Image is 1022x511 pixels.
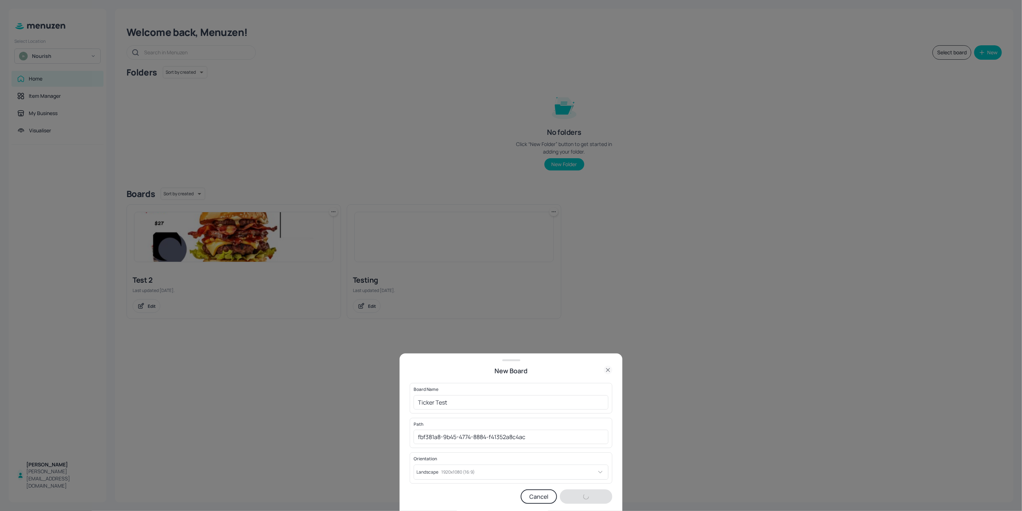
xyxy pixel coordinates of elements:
div: Landscape1920x1080 (16:9) [414,465,597,480]
button: Cancel [521,489,557,504]
p: Orientation [414,456,608,461]
div: New Board [410,366,612,376]
p: Path [414,422,608,427]
p: Landscape [416,470,438,475]
p: Board Name [414,387,608,392]
p: 1920x1080 (16:9) [441,470,475,475]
